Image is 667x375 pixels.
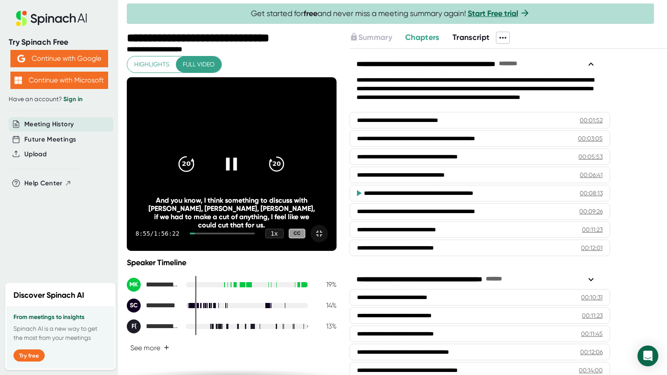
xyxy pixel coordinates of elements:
div: Staci Cross [127,299,179,312]
a: Start Free trial [468,9,518,18]
div: 13 % [315,322,337,330]
div: 00:01:52 [580,116,603,125]
div: And you know, I think something to discuss with [PERSON_NAME], [PERSON_NAME], [PERSON_NAME], if w... [148,196,315,229]
div: Frances Fu (she/her) [127,319,179,333]
div: 00:06:41 [580,171,603,179]
div: 1 x [265,229,284,238]
b: free [304,9,317,18]
div: 00:12:06 [580,348,603,356]
div: 8:55 / 1:56:22 [135,230,179,237]
button: Upload [24,149,46,159]
button: See more+ [127,340,173,355]
span: Chapters [405,33,439,42]
button: Try free [13,349,45,362]
div: 00:11:23 [582,225,603,234]
button: Continue with Microsoft [10,72,108,89]
span: Summary [358,33,392,42]
button: Transcript [452,32,490,43]
div: Upgrade to access [350,32,405,44]
span: Help Center [24,178,63,188]
button: Full video [176,56,221,72]
div: SC [127,299,141,312]
h3: From meetings to insights [13,314,107,321]
a: Sign in [63,95,83,103]
span: Highlights [134,59,169,70]
div: 14 % [315,301,337,309]
div: 00:09:26 [579,207,603,216]
h2: Discover Spinach AI [13,289,84,301]
div: Try Spinach Free [9,37,109,47]
div: 00:11:45 [581,329,603,338]
div: 00:08:13 [580,189,603,197]
div: 00:14:00 [579,366,603,375]
button: Help Center [24,178,72,188]
button: Continue with Google [10,50,108,67]
div: Open Intercom Messenger [637,345,658,366]
div: F( [127,319,141,333]
button: Highlights [127,56,176,72]
div: Have an account? [9,95,109,103]
span: Full video [183,59,215,70]
div: 00:05:53 [578,152,603,161]
button: Chapters [405,32,439,43]
div: 19 % [315,280,337,289]
div: 00:03:05 [578,134,603,143]
div: CC [289,229,305,239]
button: Future Meetings [24,135,76,145]
span: + [164,344,169,351]
div: 00:12:01 [581,243,603,252]
span: Transcript [452,33,490,42]
button: Meeting History [24,119,74,129]
div: Speaker Timeline [127,258,337,267]
div: MK [127,278,141,292]
div: Michael Kinney [127,278,179,292]
span: Get started for and never miss a meeting summary again! [251,9,530,19]
p: Spinach AI is a new way to get the most from your meetings [13,324,107,342]
div: 00:11:23 [582,311,603,320]
img: Aehbyd4JwY73AAAAAElFTkSuQmCC [17,55,25,62]
div: 00:10:31 [581,293,603,302]
button: Summary [350,32,392,43]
